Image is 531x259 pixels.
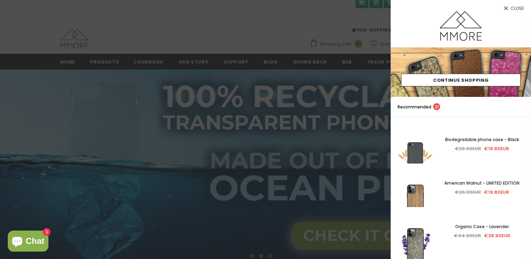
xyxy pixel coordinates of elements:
span: Biodegradable phone case - Black [445,137,519,142]
inbox-online-store-chat: Shopify online store chat [6,231,51,253]
span: €26.90EUR [455,189,481,195]
p: Recommended [398,103,440,111]
a: American Walnut - LIMITED EDITION [440,179,524,187]
span: Close [511,6,524,11]
a: search [517,104,524,111]
span: €38.90EUR [484,232,510,239]
span: 21 [433,103,440,110]
span: €19.80EUR [484,189,509,195]
span: €19.80EUR [484,145,509,152]
a: Biodegradable phone case - Black [440,136,524,144]
span: €26.90EUR [455,145,481,152]
a: Organic Case - Lavender [440,223,524,231]
span: Organic Case - Lavender [455,224,509,230]
span: American Walnut - LIMITED EDITION [444,180,519,186]
a: Continue Shopping [401,74,520,86]
span: €44.90EUR [454,232,481,239]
